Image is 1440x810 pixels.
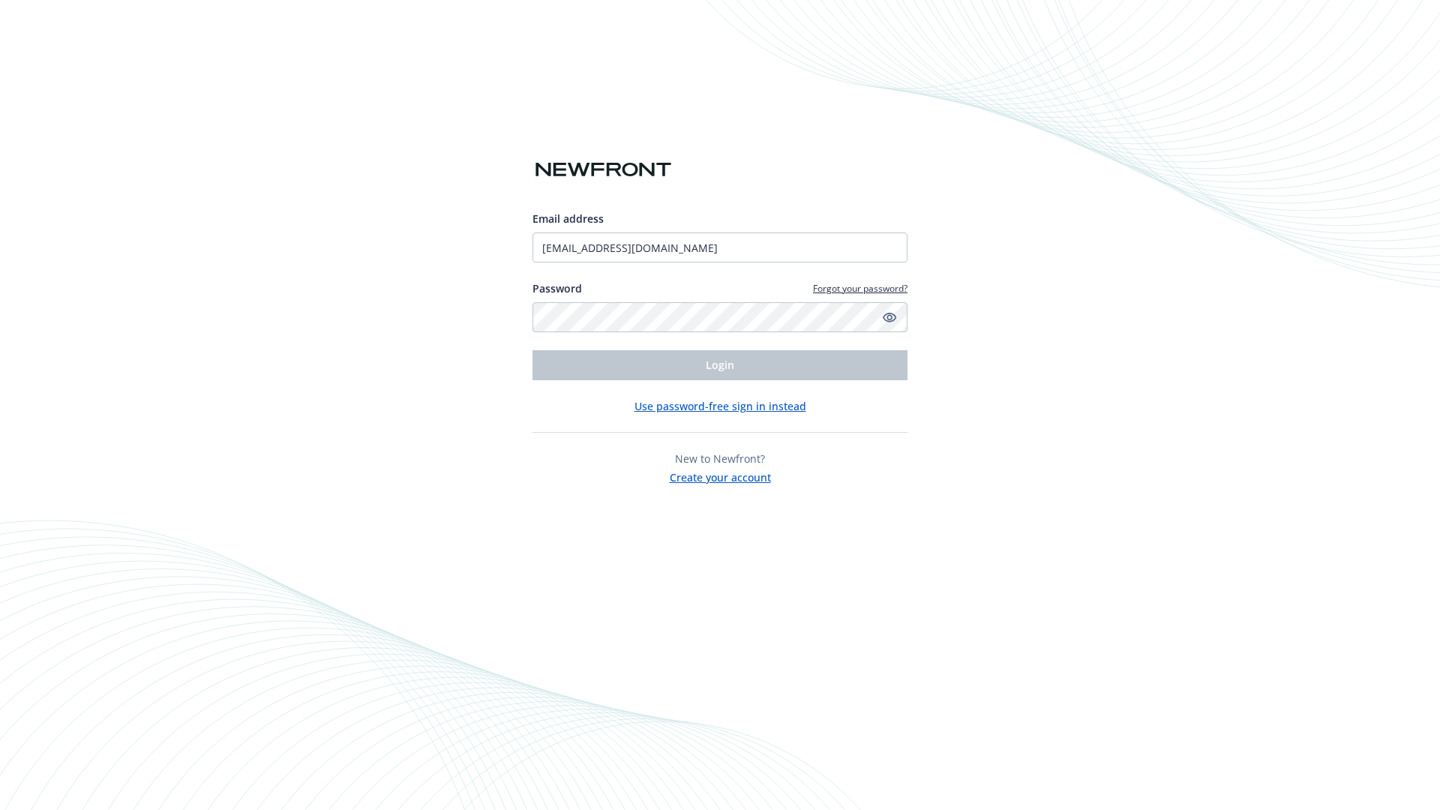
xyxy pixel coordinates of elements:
button: Use password-free sign in instead [634,398,806,414]
input: Enter your password [532,302,907,332]
img: Newfront logo [532,157,674,183]
input: Enter your email [532,232,907,262]
span: Login [706,358,734,372]
span: New to Newfront? [675,451,765,466]
button: Login [532,350,907,380]
a: Forgot your password? [813,282,907,295]
label: Password [532,280,582,296]
a: Show password [880,308,898,326]
span: Email address [532,211,604,226]
button: Create your account [670,466,771,485]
